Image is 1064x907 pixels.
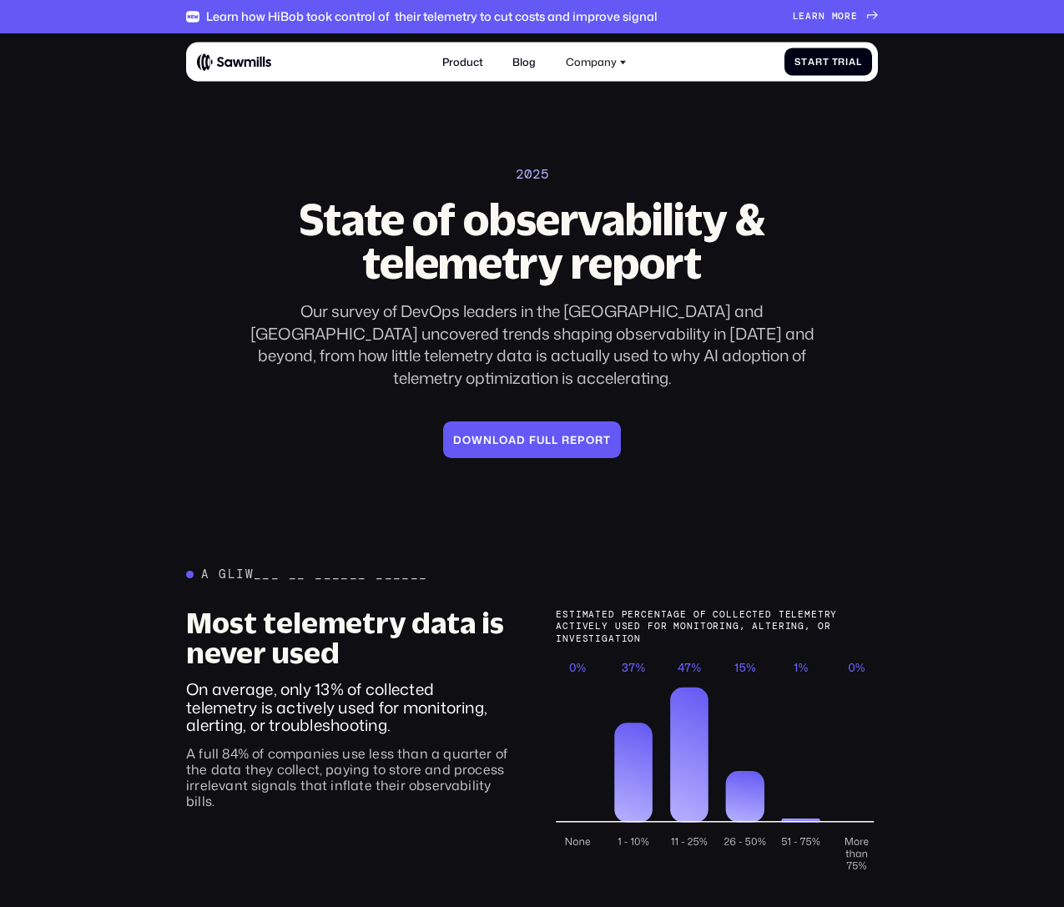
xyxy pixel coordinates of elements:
[838,57,845,68] span: r
[545,434,552,446] span: l
[856,57,862,68] span: l
[557,48,635,76] div: Company
[819,11,825,22] span: n
[453,434,462,446] span: D
[799,11,805,22] span: e
[492,434,499,446] span: l
[805,11,812,22] span: a
[552,434,558,446] span: l
[832,57,839,68] span: T
[577,434,586,446] span: p
[793,11,878,22] a: Learnmore
[462,434,471,446] span: o
[586,434,595,446] span: o
[186,608,508,668] h3: Most telemetry data is never used
[186,746,508,810] div: A full 84% of companies use less than a quarter of the data they collect, paying to store and pro...
[483,434,492,446] span: n
[845,57,849,68] span: i
[801,57,808,68] span: t
[812,11,819,22] span: r
[823,57,830,68] span: t
[794,57,801,68] span: S
[186,680,508,733] div: On average, only 13% of collected telemetry is actively used for monitoring, alerting, or trouble...
[566,56,617,68] div: Company
[201,567,427,582] div: A gliW___ __ ______ ______
[529,434,537,446] span: f
[556,608,878,645] div: Estimated percentage of collected telemetry actively used for monitoring, Altering, or investigation
[784,48,873,76] a: StartTrial
[443,421,622,458] a: Downloadfullreport
[808,57,815,68] span: a
[595,434,603,446] span: r
[471,434,483,446] span: w
[206,9,658,23] div: Learn how HiBob took control of their telemetry to cut costs and improve signal
[793,11,799,22] span: L
[603,434,611,446] span: t
[851,11,858,22] span: e
[832,11,839,22] span: m
[508,434,517,446] span: a
[815,57,823,68] span: r
[435,48,492,76] a: Product
[845,11,851,22] span: r
[250,300,814,390] div: Our survey of DevOps leaders in the [GEOGRAPHIC_DATA] and [GEOGRAPHIC_DATA] uncovered trends shap...
[570,434,577,446] span: e
[517,434,526,446] span: d
[562,434,570,446] span: r
[505,48,544,76] a: Blog
[516,166,549,182] div: 2025
[537,434,545,446] span: u
[849,57,856,68] span: a
[838,11,845,22] span: o
[499,434,508,446] span: o
[250,198,814,284] h2: State of observability & telemetry report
